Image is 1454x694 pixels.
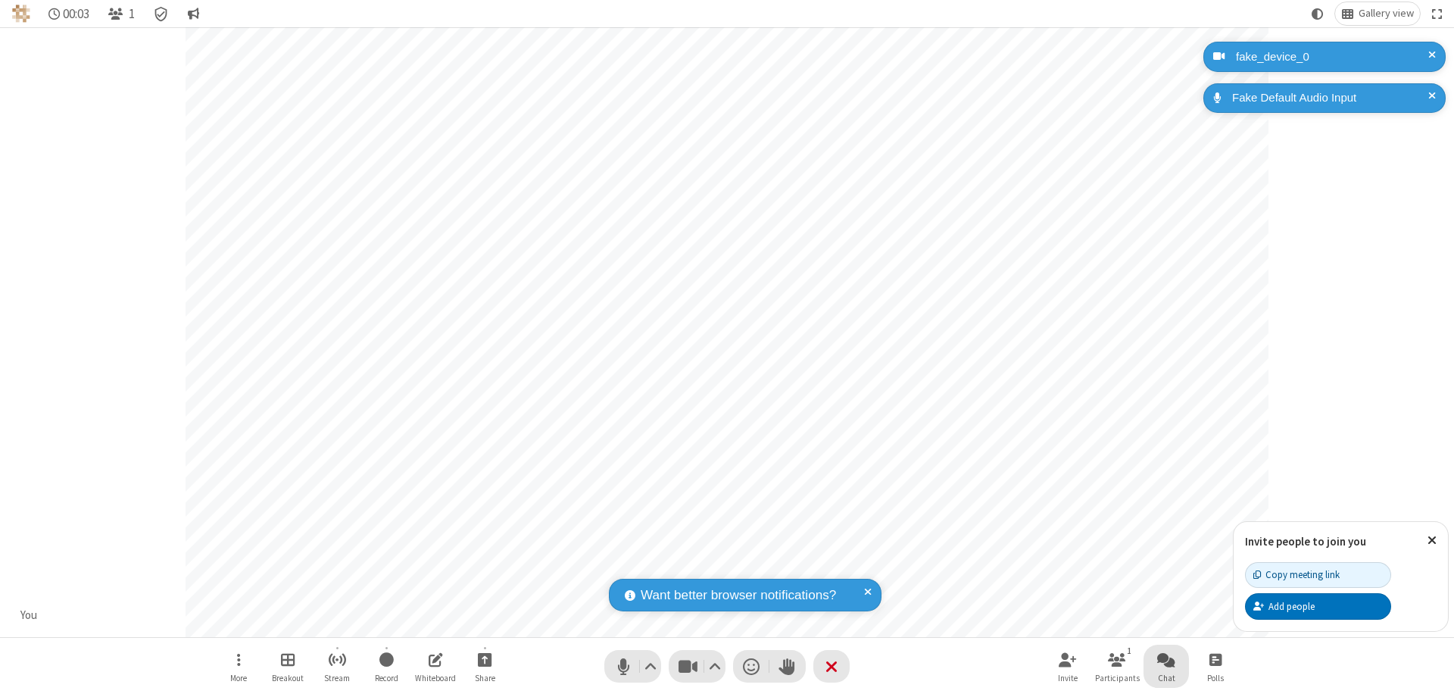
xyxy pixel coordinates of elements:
[1094,645,1140,688] button: Open participant list
[1227,89,1434,107] div: Fake Default Audio Input
[1058,674,1078,683] span: Invite
[1144,645,1189,688] button: Open chat
[265,645,310,688] button: Manage Breakout Rooms
[1253,567,1340,582] div: Copy meeting link
[1359,8,1414,20] span: Gallery view
[129,7,135,21] span: 1
[375,674,398,683] span: Record
[1426,2,1449,25] button: Fullscreen
[462,645,507,688] button: Start sharing
[1207,674,1224,683] span: Polls
[813,650,850,683] button: End or leave meeting
[63,7,89,21] span: 00:03
[1123,644,1136,658] div: 1
[1335,2,1420,25] button: Change layout
[12,5,30,23] img: QA Selenium DO NOT DELETE OR CHANGE
[641,586,836,605] span: Want better browser notifications?
[147,2,176,25] div: Meeting details Encryption enabled
[216,645,261,688] button: Open menu
[1245,593,1391,619] button: Add people
[415,674,456,683] span: Whiteboard
[363,645,409,688] button: Start recording
[272,674,304,683] span: Breakout
[1045,645,1090,688] button: Invite participants (⌘+Shift+I)
[314,645,360,688] button: Start streaming
[1245,562,1391,588] button: Copy meeting link
[101,2,141,25] button: Open participant list
[42,2,96,25] div: Timer
[669,650,725,683] button: Stop video (⌘+Shift+V)
[1158,674,1175,683] span: Chat
[1095,674,1140,683] span: Participants
[413,645,458,688] button: Open shared whiteboard
[181,2,205,25] button: Conversation
[641,650,661,683] button: Audio settings
[475,674,495,683] span: Share
[15,607,43,624] div: You
[733,650,769,683] button: Send a reaction
[769,650,806,683] button: Raise hand
[324,674,350,683] span: Stream
[1245,534,1366,549] label: Invite people to join you
[604,650,661,683] button: Mute (⌘+Shift+A)
[1416,522,1448,559] button: Close popover
[1231,48,1434,66] div: fake_device_0
[705,650,725,683] button: Video setting
[230,674,247,683] span: More
[1193,645,1238,688] button: Open poll
[1306,2,1330,25] button: Using system theme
